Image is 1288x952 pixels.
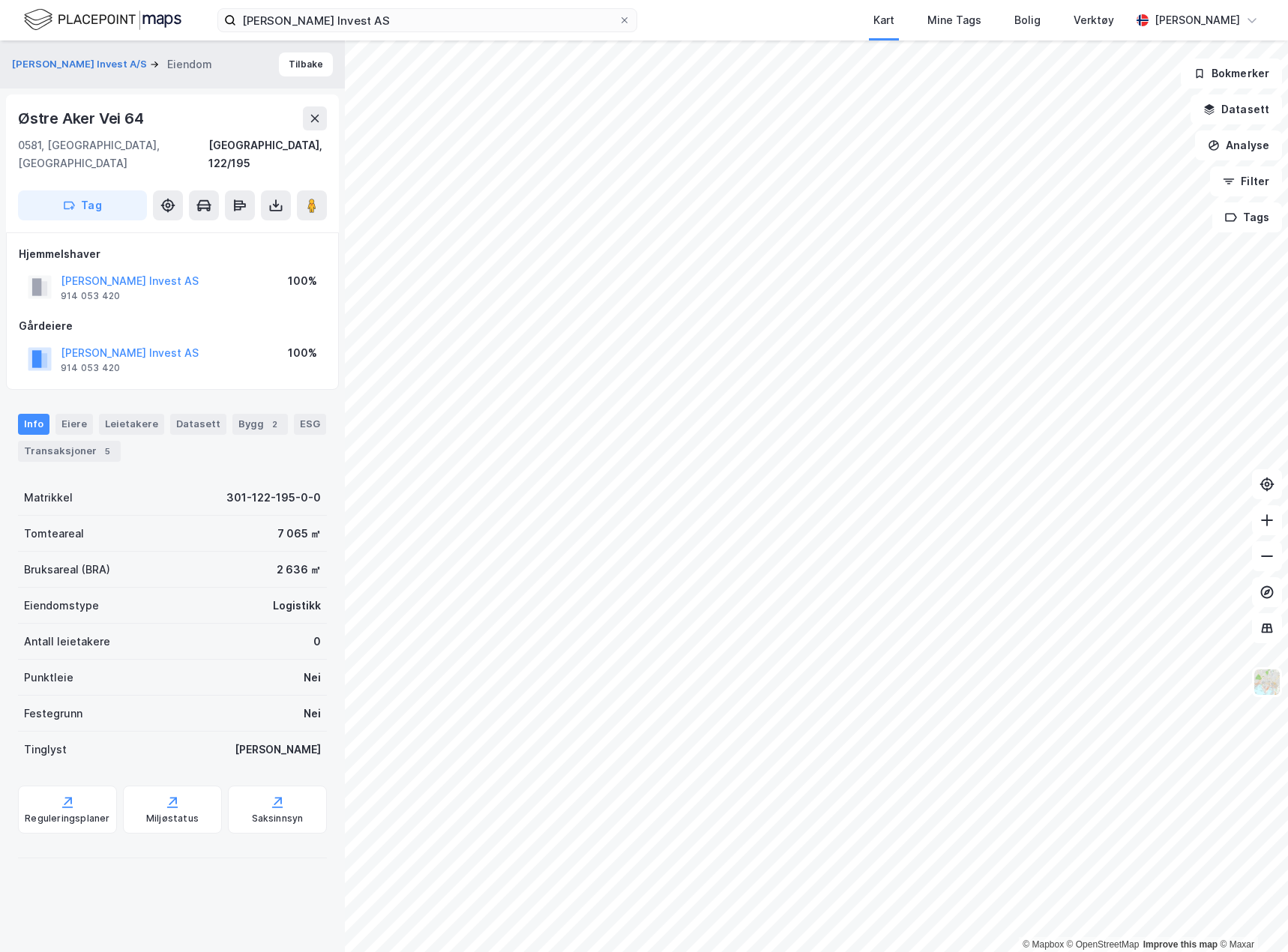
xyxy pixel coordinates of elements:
div: Kontrollprogram for chat [1213,880,1288,952]
button: Filter [1210,166,1282,196]
a: OpenStreetMap [1067,939,1140,950]
div: Saksinnsyn [252,813,304,825]
img: Z [1253,668,1281,696]
div: Leietakere [99,414,164,435]
div: Transaksjoner [18,441,121,462]
div: 0 [313,633,321,651]
div: Miljøstatus [146,813,199,825]
div: Eiendomstype [24,597,99,615]
div: Festegrunn [24,705,82,723]
div: Verktøy [1074,11,1114,29]
div: Info [18,414,49,435]
div: ESG [294,414,326,435]
div: Logistikk [273,597,321,615]
div: Hjemmelshaver [19,245,326,263]
div: 100% [288,344,317,362]
div: Mine Tags [927,11,981,29]
div: Kart [873,11,894,29]
div: 7 065 ㎡ [277,525,321,543]
button: Tag [18,190,147,220]
div: Nei [304,669,321,687]
div: [PERSON_NAME] [1155,11,1240,29]
img: logo.f888ab2527a4732fd821a326f86c7f29.svg [24,7,181,33]
button: [PERSON_NAME] Invest A/S [12,57,150,72]
a: Improve this map [1143,939,1218,950]
button: Analyse [1195,130,1282,160]
iframe: Chat Widget [1213,880,1288,952]
input: Søk på adresse, matrikkel, gårdeiere, leietakere eller personer [236,9,619,31]
div: Gårdeiere [19,317,326,335]
div: Bolig [1014,11,1041,29]
div: Eiendom [167,55,212,73]
div: Bruksareal (BRA) [24,561,110,579]
div: Eiere [55,414,93,435]
div: 100% [288,272,317,290]
div: 2 636 ㎡ [277,561,321,579]
div: Reguleringsplaner [25,813,109,825]
div: Datasett [170,414,226,435]
div: 0581, [GEOGRAPHIC_DATA], [GEOGRAPHIC_DATA] [18,136,208,172]
div: Bygg [232,414,288,435]
button: Tags [1212,202,1282,232]
div: [PERSON_NAME] [235,741,321,759]
div: Østre Aker Vei 64 [18,106,147,130]
button: Bokmerker [1181,58,1282,88]
div: Matrikkel [24,489,73,507]
div: Nei [304,705,321,723]
div: [GEOGRAPHIC_DATA], 122/195 [208,136,327,172]
a: Mapbox [1023,939,1064,950]
div: Antall leietakere [24,633,110,651]
div: 5 [100,444,115,459]
button: Datasett [1191,94,1282,124]
div: Tinglyst [24,741,67,759]
div: 2 [267,417,282,432]
div: Punktleie [24,669,73,687]
div: 914 053 420 [61,362,120,374]
div: Tomteareal [24,525,84,543]
div: 914 053 420 [61,290,120,302]
button: Tilbake [279,52,333,76]
div: 301-122-195-0-0 [226,489,321,507]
